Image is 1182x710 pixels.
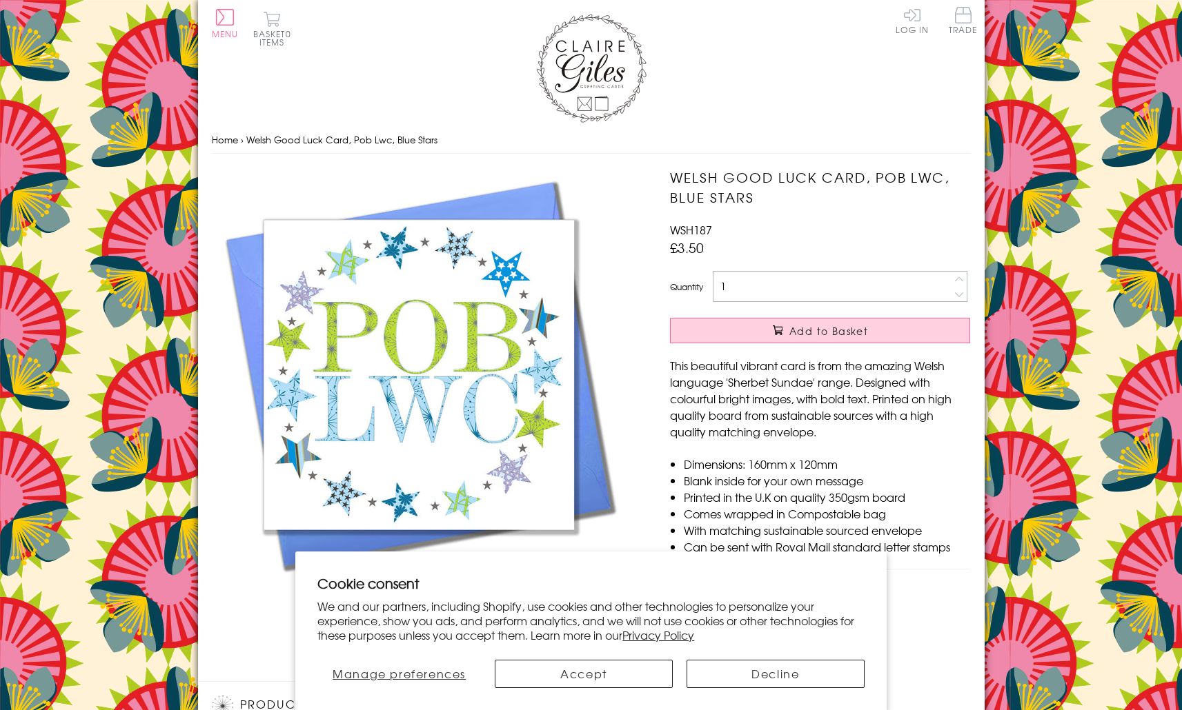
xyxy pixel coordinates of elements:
[317,574,865,593] h2: Cookie consent
[949,7,978,37] a: Trade
[670,357,970,440] p: This beautiful vibrant card is from the amazing Welsh language 'Sherbet Sundae' range. Designed w...
[253,11,291,46] button: Basket0 items
[670,318,970,343] button: Add to Basket
[684,505,970,522] li: Comes wrapped in Compostable bag
[212,133,238,146] a: Home
[536,14,647,123] img: Claire Giles Greetings Cards
[896,7,929,34] a: Log In
[684,489,970,505] li: Printed in the U.K on quality 350gsm board
[622,627,694,643] a: Privacy Policy
[495,660,673,688] button: Accept
[317,599,865,642] p: We and our partners, including Shopify, use cookies and other technologies to personalize your ex...
[670,168,970,207] h1: Welsh Good Luck Card, Pob Lwc, Blue Stars
[789,324,868,338] span: Add to Basket
[212,126,971,154] nav: breadcrumbs
[684,456,970,472] li: Dimensions: 160mm x 120mm
[670,281,703,293] label: Quantity
[670,238,704,257] span: £3.50
[684,538,970,555] li: Can be sent with Royal Mail standard letter stamps
[241,133,244,146] span: ›
[333,665,466,682] span: Manage preferences
[317,660,481,688] button: Manage preferences
[259,28,291,48] span: 0 items
[212,28,239,40] span: Menu
[246,133,437,146] span: Welsh Good Luck Card, Pob Lwc, Blue Stars
[670,221,712,238] span: WSH187
[212,9,239,38] button: Menu
[684,472,970,489] li: Blank inside for your own message
[684,522,970,538] li: With matching sustainable sourced envelope
[949,7,978,34] span: Trade
[212,168,626,581] img: Welsh Good Luck Card, Pob Lwc, Blue Stars
[687,660,865,688] button: Decline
